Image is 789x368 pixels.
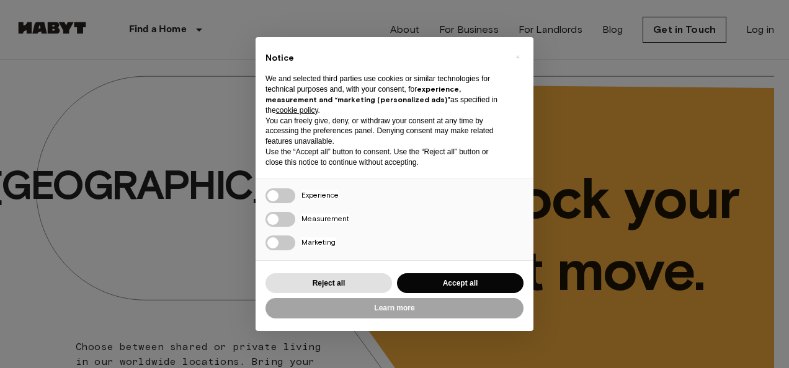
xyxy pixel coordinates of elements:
button: Accept all [397,273,524,294]
p: You can freely give, deny, or withdraw your consent at any time by accessing the preferences pane... [265,116,504,147]
button: Close this notice [507,47,527,67]
p: Use the “Accept all” button to consent. Use the “Reject all” button or close this notice to conti... [265,147,504,168]
button: Learn more [265,298,524,318]
span: Experience [301,190,339,199]
span: Measurement [301,214,349,223]
a: cookie policy [276,106,318,115]
button: Reject all [265,273,392,294]
h2: Notice [265,52,504,64]
strong: experience, measurement and “marketing (personalized ads)” [265,84,461,104]
span: Marketing [301,237,336,247]
span: × [515,50,520,64]
p: We and selected third parties use cookies or similar technologies for technical purposes and, wit... [265,74,504,115]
